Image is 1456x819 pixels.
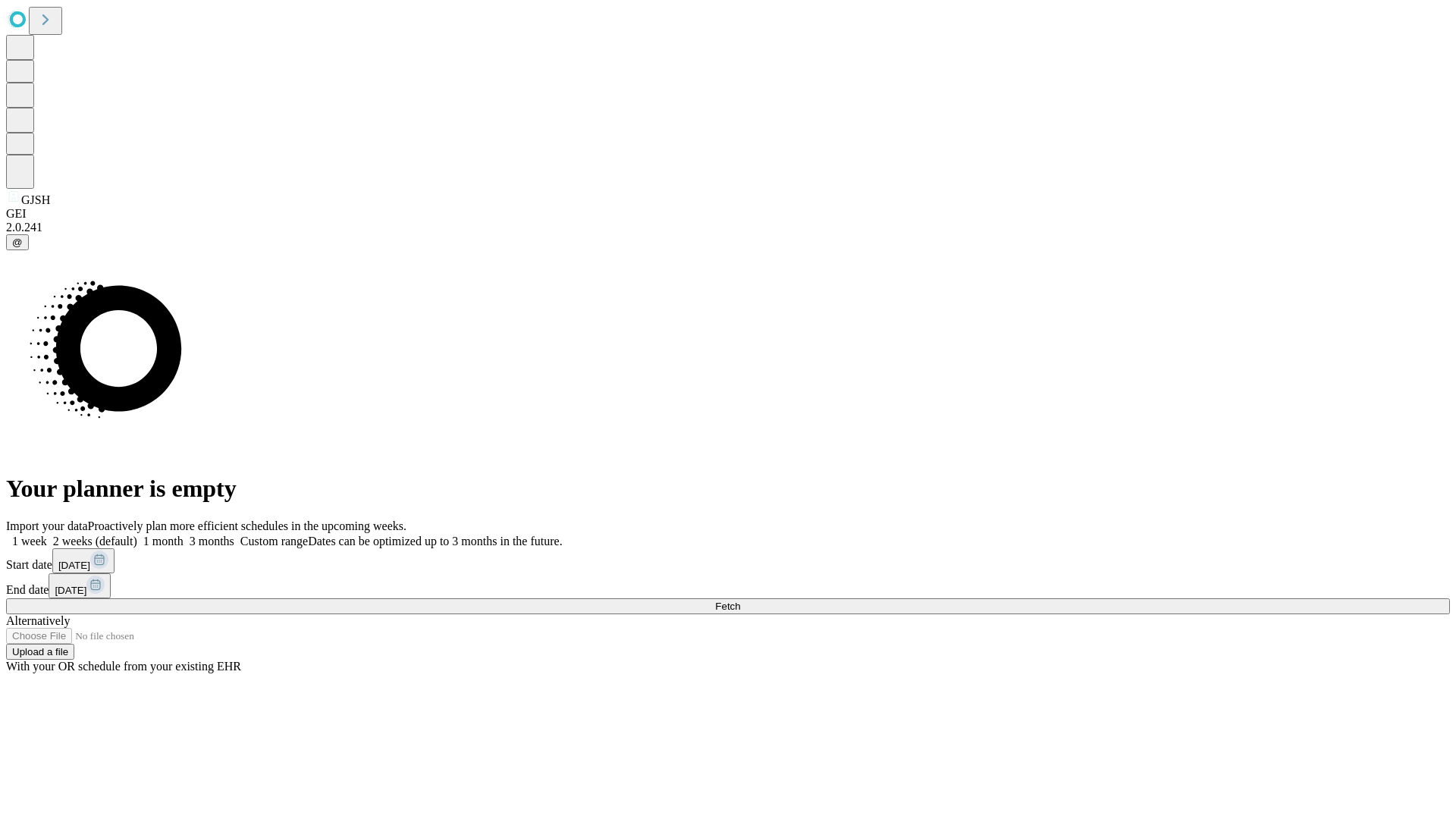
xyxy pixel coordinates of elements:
span: 2 weeks (default) [53,535,137,548]
div: Start date [6,548,1450,573]
button: [DATE] [52,548,115,573]
span: Proactively plan more efficient schedules in the upcoming weeks. [88,519,406,532]
h1: Your planner is empty [6,475,1450,503]
button: @ [6,234,29,250]
button: Fetch [6,598,1450,614]
span: 1 month [143,535,184,548]
span: 1 week [12,535,47,548]
span: @ [12,237,23,248]
span: Custom range [240,535,308,548]
div: End date [6,573,1450,598]
span: [DATE] [58,560,90,571]
span: GJSH [21,193,50,206]
button: [DATE] [49,573,111,598]
button: Upload a file [6,644,74,660]
div: 2.0.241 [6,221,1450,234]
div: GEI [6,207,1450,221]
span: With your OR schedule from your existing EHR [6,660,241,673]
span: [DATE] [55,585,86,596]
span: Import your data [6,519,88,532]
span: Dates can be optimized up to 3 months in the future. [308,535,562,548]
span: Fetch [715,601,740,612]
span: 3 months [190,535,234,548]
span: Alternatively [6,614,70,627]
